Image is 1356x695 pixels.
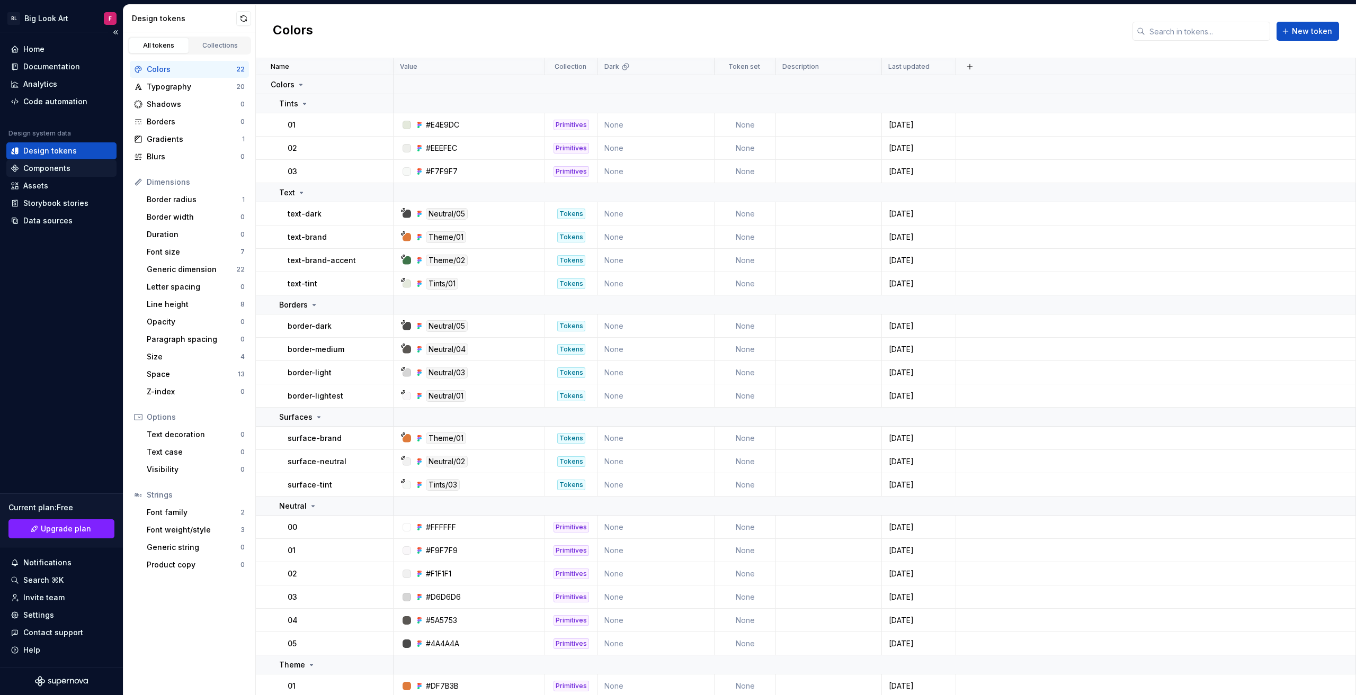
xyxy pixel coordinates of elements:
td: None [598,427,715,450]
div: Options [147,412,245,422]
div: Storybook stories [23,198,88,209]
p: surface-brand [288,433,342,444]
a: Analytics [6,76,117,93]
div: Tokens [557,278,585,289]
td: None [598,249,715,272]
p: Last updated [888,62,930,71]
td: None [598,562,715,585]
a: Size4 [142,348,249,365]
a: Data sources [6,212,117,229]
td: None [598,113,715,137]
p: 05 [288,638,297,649]
div: Primitives [554,615,589,626]
div: [DATE] [882,321,955,331]
p: text-tint [288,278,317,289]
td: None [715,585,776,609]
td: None [598,361,715,384]
button: Search ⌘K [6,572,117,589]
a: Colors22 [130,61,249,78]
a: Settings [6,607,117,624]
div: Tints/01 [426,278,458,290]
div: Tokens [557,480,585,490]
div: Tokens [557,344,585,355]
div: 0 [240,283,245,291]
div: Strings [147,490,245,500]
div: Primitives [554,592,589,602]
div: Current plan : Free [8,502,114,513]
div: #FFFFFF [426,522,456,532]
a: Code automation [6,93,117,110]
div: Design system data [8,129,71,138]
div: Primitives [554,638,589,649]
p: text-dark [288,209,322,219]
a: Components [6,160,117,177]
div: [DATE] [882,232,955,242]
div: #F7F9F7 [426,166,458,177]
div: F [109,14,112,23]
div: Analytics [23,79,57,89]
div: 0 [240,213,245,221]
p: border-dark [288,321,332,331]
p: Neutral [279,501,307,511]
td: None [715,427,776,450]
div: Generic dimension [147,264,236,275]
p: Theme [279,660,305,670]
div: Home [23,44,44,55]
button: Notifications [6,554,117,571]
p: Surfaces [279,412,313,422]
p: Token set [728,62,760,71]
div: Text case [147,447,240,457]
div: Code automation [23,96,87,107]
a: Assets [6,177,117,194]
a: Font weight/style3 [142,521,249,538]
div: [DATE] [882,367,955,378]
div: [DATE] [882,456,955,467]
div: [DATE] [882,480,955,490]
div: [DATE] [882,568,955,579]
div: 22 [236,65,245,74]
a: Supernova Logo [35,676,88,687]
div: [DATE] [882,209,955,219]
td: None [715,539,776,562]
div: Design tokens [23,146,77,156]
p: border-light [288,367,332,378]
p: Value [400,62,417,71]
div: Tokens [557,391,585,401]
div: 0 [240,448,245,456]
button: Contact support [6,624,117,641]
td: None [715,609,776,632]
div: Neutral/03 [426,367,468,378]
div: Big Look Art [24,13,68,24]
div: #E4E9DC [426,120,459,130]
div: Gradients [147,134,242,145]
div: [DATE] [882,681,955,691]
a: Text case0 [142,444,249,461]
div: Design tokens [132,13,236,24]
td: None [598,539,715,562]
input: Search in tokens... [1145,22,1270,41]
p: 02 [288,568,297,579]
div: All tokens [132,41,185,50]
a: Product copy0 [142,556,249,573]
p: Dark [604,62,619,71]
div: 0 [240,100,245,109]
div: #5A5753 [426,615,457,626]
div: 1 [242,135,245,143]
div: [DATE] [882,433,955,444]
div: Opacity [147,317,240,327]
a: Border radius1 [142,191,249,208]
a: Line height8 [142,296,249,313]
div: [DATE] [882,120,955,130]
div: Primitives [554,522,589,532]
td: None [715,632,776,655]
div: Theme/01 [426,432,466,444]
div: Theme/02 [426,255,468,266]
td: None [598,516,715,539]
div: Assets [23,180,48,191]
a: Storybook stories [6,195,117,212]
div: 0 [240,465,245,474]
div: [DATE] [882,592,955,602]
div: [DATE] [882,638,955,649]
div: Duration [147,229,240,240]
p: 01 [288,545,296,556]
